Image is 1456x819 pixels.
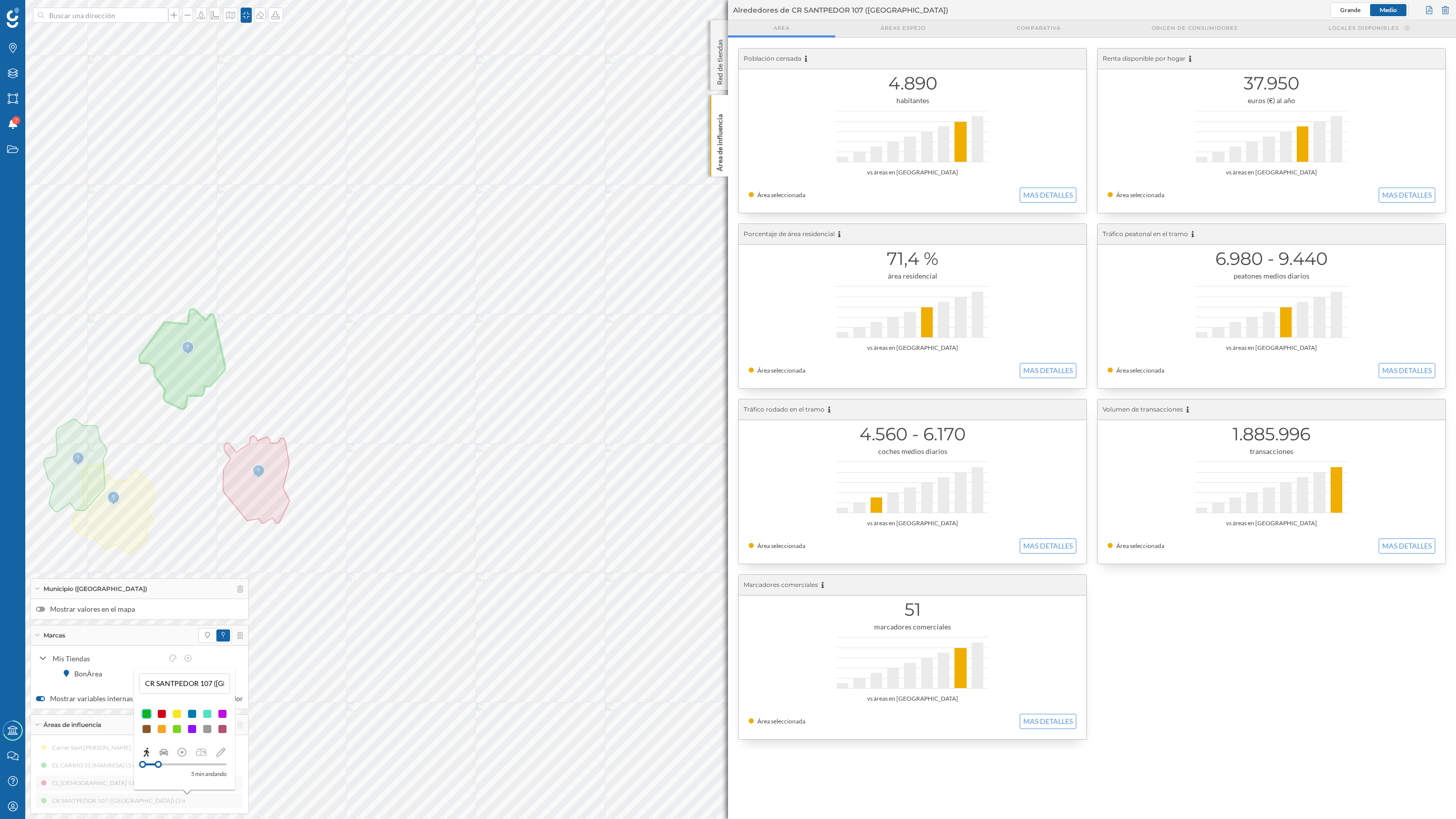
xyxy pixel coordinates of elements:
div: Mis Tiendas [53,653,163,664]
button: MAS DETALLES [1379,363,1435,378]
div: vs áreas en [GEOGRAPHIC_DATA] [1108,167,1435,177]
h1: 1.885.996 [1108,425,1435,444]
button: MAS DETALLES [1020,538,1076,554]
span: Área seleccionada [1116,367,1164,374]
div: área residencial [749,271,1076,281]
span: Área seleccionada [757,367,805,374]
div: euros (€) al año [1108,96,1435,106]
span: Áreas espejo [881,24,926,32]
div: Población censada [739,49,1086,69]
div: vs áreas en [GEOGRAPHIC_DATA] [749,518,1076,528]
button: MAS DETALLES [1020,188,1076,203]
h1: 4.890 [749,74,1076,93]
div: peatones medios diarios [1108,271,1435,281]
span: Municipio ([GEOGRAPHIC_DATA]) [43,584,147,594]
span: Grande [1340,6,1360,14]
label: Mostrar variables internas al pasar el ratón sobre el marcador [36,694,243,704]
span: Area [773,24,790,32]
div: Renta disponible por hogar [1098,49,1445,69]
div: vs áreas en [GEOGRAPHIC_DATA] [749,167,1076,177]
p: 5 min andando [191,769,226,779]
span: Área seleccionada [757,717,805,725]
div: marcadores comerciales [749,622,1076,632]
div: Tráfico peatonal en el tramo [1098,224,1445,245]
div: vs áreas en [GEOGRAPHIC_DATA] [1108,343,1435,353]
span: Alrededores de CR SANTPEDOR 107 ([GEOGRAPHIC_DATA]) [733,5,948,15]
div: Volumen de transacciones [1098,399,1445,420]
div: BonÀrea [74,668,107,679]
span: Área seleccionada [1116,191,1164,199]
button: MAS DETALLES [1020,363,1076,378]
span: Locales disponibles [1329,24,1399,32]
div: habitantes [749,96,1076,106]
div: Tráfico rodado en el tramo [739,399,1086,420]
div: vs áreas en [GEOGRAPHIC_DATA] [749,694,1076,704]
h1: 37.950 [1108,74,1435,93]
h1: 4.560 - 6.170 [749,425,1076,444]
span: Medio [1380,6,1397,14]
span: Área seleccionada [757,191,805,199]
span: Comparativa [1017,24,1061,32]
h1: 51 [749,600,1076,619]
h1: 71,4 % [749,249,1076,268]
div: vs áreas en [GEOGRAPHIC_DATA] [1108,518,1435,528]
div: Marcadores comerciales [739,575,1086,596]
p: Red de tiendas [715,35,725,85]
span: Áreas de influencia [43,720,101,730]
span: Área seleccionada [1116,542,1164,550]
div: vs áreas en [GEOGRAPHIC_DATA] [749,343,1076,353]
button: MAS DETALLES [1379,538,1435,554]
p: Área de influencia [715,110,725,171]
img: Geoblink Logo [7,8,19,28]
button: MAS DETALLES [1020,714,1076,729]
div: transacciones [1108,446,1435,457]
h1: 6.980 - 9.440 [1108,249,1435,268]
span: Soporte [20,7,56,16]
label: Mostrar valores en el mapa [36,604,243,614]
button: MAS DETALLES [1379,188,1435,203]
span: Origen de consumidores [1152,24,1238,32]
span: 7 [15,115,18,125]
span: Marcas [43,631,65,640]
div: coches medios diarios [749,446,1076,457]
span: Área seleccionada [757,542,805,550]
div: Porcentaje de área residencial [739,224,1086,245]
